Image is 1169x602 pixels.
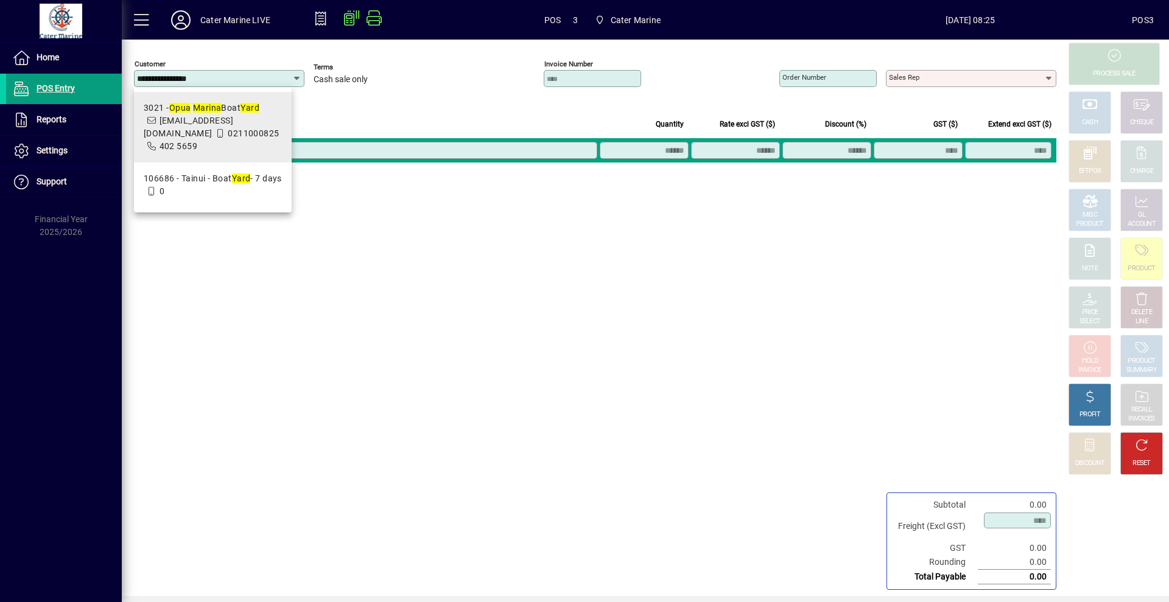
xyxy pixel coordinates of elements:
mat-label: Order number [782,73,826,82]
mat-label: Invoice number [544,60,593,68]
div: PRODUCT [1076,220,1103,229]
span: [DATE] 08:25 [809,10,1132,30]
div: CASH [1082,118,1098,127]
div: LINE [1136,317,1148,326]
div: 106686 - Tainui - Boat - 7 days [144,172,282,185]
div: ACCOUNT [1128,220,1156,229]
span: Home [37,52,59,62]
span: 3 [573,10,578,30]
em: Yard [240,103,259,113]
td: Subtotal [892,498,978,512]
a: Home [6,43,122,73]
td: Rounding [892,555,978,570]
div: SELECT [1079,317,1101,326]
div: PROCESS SALE [1093,69,1136,79]
td: 0.00 [978,555,1051,570]
span: POS [544,10,561,30]
div: NOTE [1082,264,1098,273]
div: HOLD [1082,357,1098,366]
div: PRICE [1082,308,1098,317]
div: POS3 [1132,10,1154,30]
span: Cater Marine [611,10,661,30]
td: Total Payable [892,570,978,584]
div: RESET [1132,459,1151,468]
span: Terms [314,63,387,71]
span: Cash sale only [314,75,368,85]
span: 0211000825 [228,128,279,138]
td: 0.00 [978,570,1051,584]
span: Quantity [656,117,684,131]
div: CHARGE [1130,167,1154,176]
div: INVOICES [1128,415,1154,424]
div: PRODUCT [1128,357,1155,366]
a: Reports [6,105,122,135]
div: 3021 - Boat [144,102,282,114]
span: Settings [37,145,68,155]
span: 0 [160,186,164,196]
td: 0.00 [978,498,1051,512]
em: Opua [169,103,191,113]
em: Marina [193,103,222,113]
td: Freight (Excl GST) [892,512,978,541]
mat-label: Customer [135,60,166,68]
div: DISCOUNT [1075,459,1104,468]
button: Profile [161,9,200,31]
div: INVOICE [1078,366,1101,375]
div: MISC [1083,211,1097,220]
span: [EMAIL_ADDRESS][DOMAIN_NAME] [144,116,233,138]
td: 0.00 [978,541,1051,555]
div: DELETE [1131,308,1152,317]
div: GL [1138,211,1146,220]
span: Support [37,177,67,186]
span: Extend excl GST ($) [988,117,1051,131]
a: Settings [6,136,122,166]
span: Reports [37,114,66,124]
div: SUMMARY [1126,366,1157,375]
span: Cater Marine [590,9,665,31]
span: 402 5659 [160,141,198,151]
span: POS Entry [37,83,75,93]
mat-label: Sales rep [889,73,919,82]
mat-option: 3021 - Opua Marina Boat Yard [134,92,292,163]
div: Cater Marine LIVE [200,10,270,30]
div: PRODUCT [1128,264,1155,273]
mat-option: 106686 - Tainui - Boat Yard - 7 days [134,163,292,208]
div: PROFIT [1079,410,1100,419]
td: GST [892,541,978,555]
div: EFTPOS [1079,167,1101,176]
em: Yard [232,173,251,183]
span: GST ($) [933,117,958,131]
div: CHEQUE [1130,118,1153,127]
span: Rate excl GST ($) [720,117,775,131]
a: Support [6,167,122,197]
div: RECALL [1131,405,1153,415]
span: Discount (%) [825,117,866,131]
